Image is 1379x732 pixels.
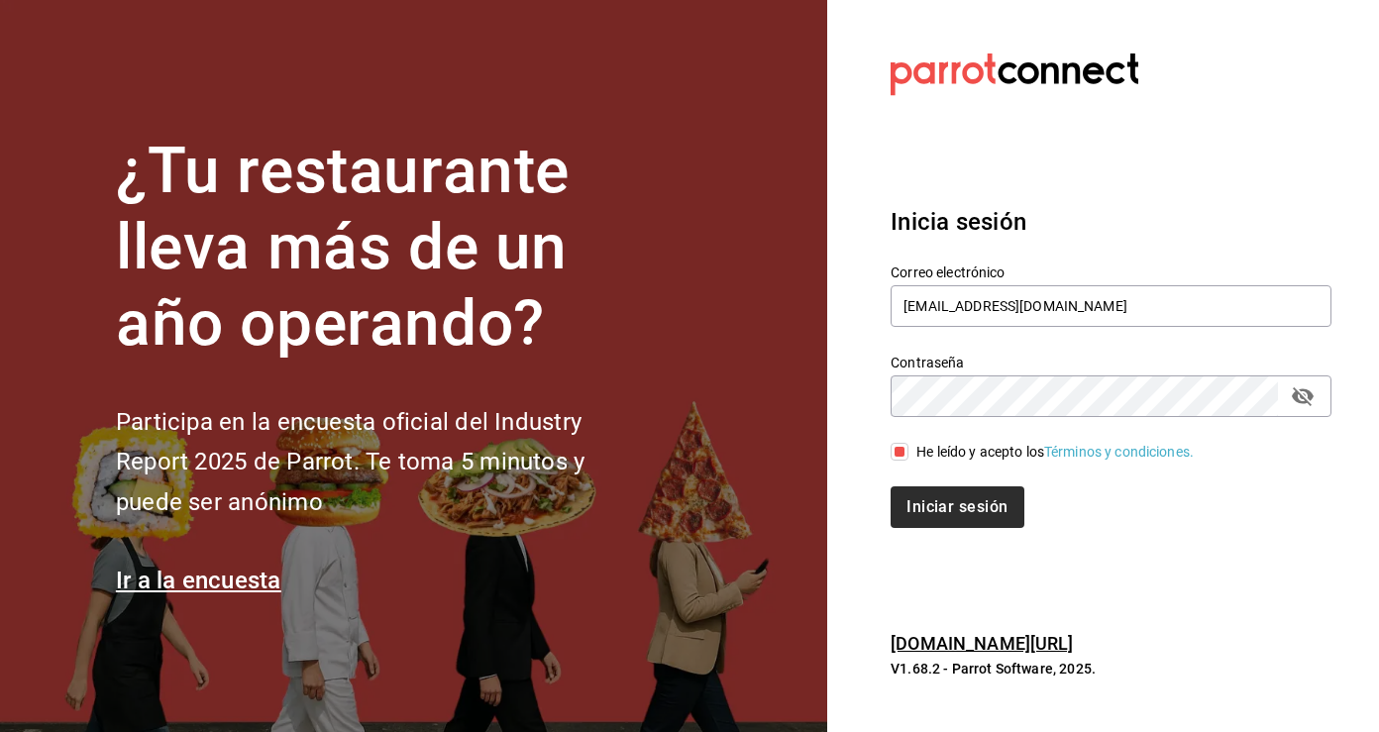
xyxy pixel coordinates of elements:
h1: ¿Tu restaurante lleva más de un año operando? [116,134,651,362]
label: Contraseña [891,356,1331,369]
p: V1.68.2 - Parrot Software, 2025. [891,659,1331,679]
button: passwordField [1286,379,1320,413]
a: Términos y condiciones. [1044,444,1194,460]
a: [DOMAIN_NAME][URL] [891,633,1073,654]
button: Iniciar sesión [891,486,1023,528]
h2: Participa en la encuesta oficial del Industry Report 2025 de Parrot. Te toma 5 minutos y puede se... [116,402,651,523]
input: Ingresa tu correo electrónico [891,285,1331,327]
a: Ir a la encuesta [116,567,281,594]
label: Correo electrónico [891,265,1331,279]
h3: Inicia sesión [891,204,1331,240]
div: He leído y acepto los [916,442,1194,463]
